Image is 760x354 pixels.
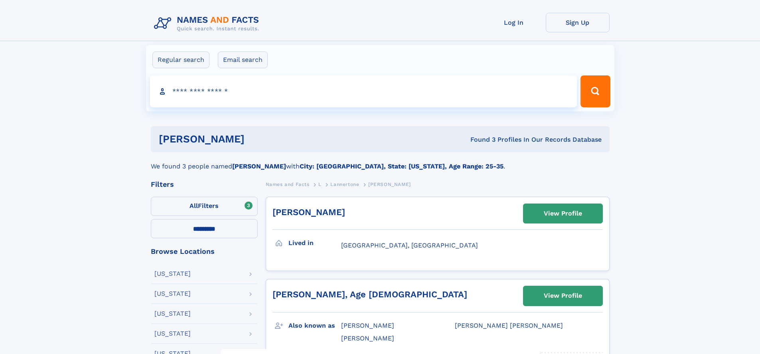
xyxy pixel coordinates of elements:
[266,179,310,189] a: Names and Facts
[330,182,359,187] span: Lannertone
[523,286,602,305] a: View Profile
[151,181,258,188] div: Filters
[152,51,209,68] label: Regular search
[546,13,610,32] a: Sign Up
[318,182,322,187] span: L
[341,334,394,342] span: [PERSON_NAME]
[151,197,258,216] label: Filters
[455,322,563,329] span: [PERSON_NAME] [PERSON_NAME]
[151,13,266,34] img: Logo Names and Facts
[318,179,322,189] a: L
[288,236,341,250] h3: Lived in
[272,289,467,299] a: [PERSON_NAME], Age [DEMOGRAPHIC_DATA]
[154,330,191,337] div: [US_STATE]
[218,51,268,68] label: Email search
[154,291,191,297] div: [US_STATE]
[368,182,411,187] span: [PERSON_NAME]
[482,13,546,32] a: Log In
[523,204,602,223] a: View Profile
[151,248,258,255] div: Browse Locations
[288,319,341,332] h3: Also known as
[330,179,359,189] a: Lannertone
[341,322,394,329] span: [PERSON_NAME]
[272,207,345,217] a: [PERSON_NAME]
[580,75,610,107] button: Search Button
[159,134,357,144] h1: [PERSON_NAME]
[357,135,602,144] div: Found 3 Profiles In Our Records Database
[151,152,610,171] div: We found 3 people named with .
[190,202,198,210] span: All
[341,241,478,249] span: [GEOGRAPHIC_DATA], [GEOGRAPHIC_DATA]
[154,310,191,317] div: [US_STATE]
[544,287,582,305] div: View Profile
[150,75,577,107] input: search input
[154,271,191,277] div: [US_STATE]
[544,204,582,223] div: View Profile
[232,162,286,170] b: [PERSON_NAME]
[300,162,503,170] b: City: [GEOGRAPHIC_DATA], State: [US_STATE], Age Range: 25-35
